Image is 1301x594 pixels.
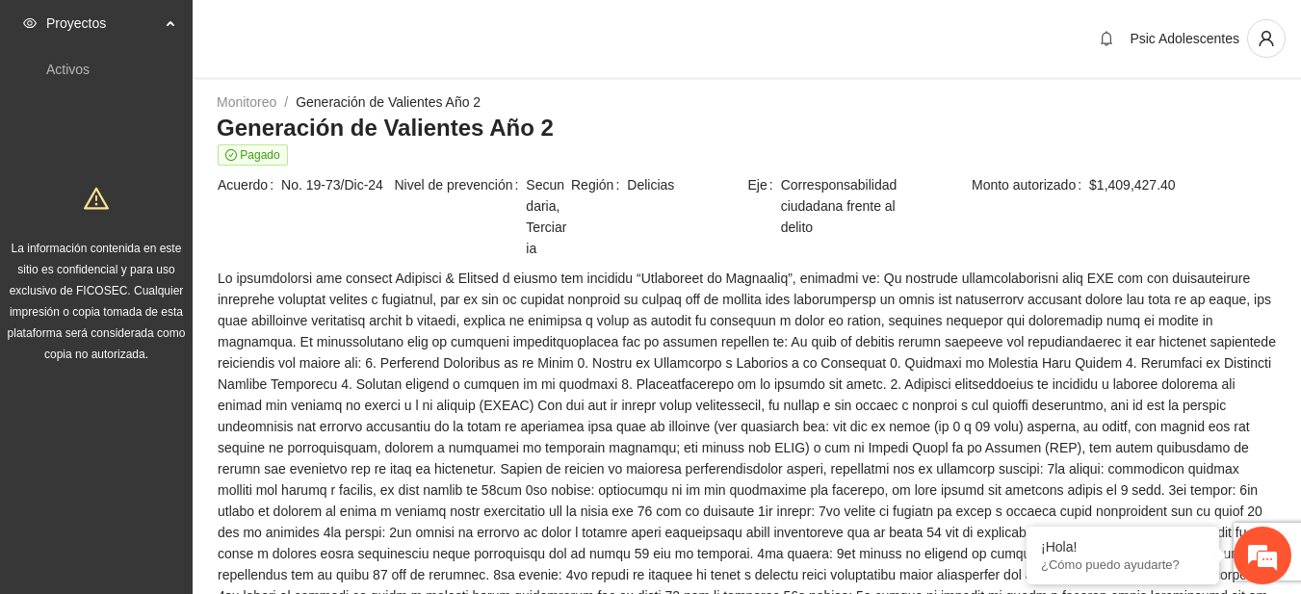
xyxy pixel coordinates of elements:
span: Monto autorizado [972,174,1089,195]
a: Monitoreo [217,94,276,110]
span: Eje [748,174,781,238]
a: Generación de Valientes Año 2 [296,94,481,110]
p: ¿Cómo puedo ayudarte? [1041,557,1205,572]
button: user [1247,19,1286,58]
span: Región [571,174,627,195]
span: Nivel de prevención [395,174,527,259]
span: Pagado [218,144,288,166]
span: La información contenida en este sitio es confidencial y para uso exclusivo de FICOSEC. Cualquier... [8,242,186,361]
span: Acuerdo [218,174,281,195]
button: bell [1091,23,1122,54]
span: / [284,94,288,110]
span: user [1248,30,1285,47]
span: warning [84,186,109,211]
span: eye [23,16,37,30]
span: $1,409,427.40 [1089,174,1276,195]
span: Secundaria, Terciaria [526,174,569,259]
span: Delicias [627,174,745,195]
span: check-circle [225,149,237,161]
h3: Generación de Valientes Año 2 [217,113,1277,143]
span: No. 19-73/Dic-24 [281,174,392,195]
div: ¡Hola! [1041,539,1205,555]
span: Proyectos [46,4,160,42]
a: Activos [46,62,90,77]
span: Corresponsabilidad ciudadana frente al delito [781,174,923,238]
span: bell [1092,31,1121,46]
span: Psic Adolescentes [1130,31,1239,46]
